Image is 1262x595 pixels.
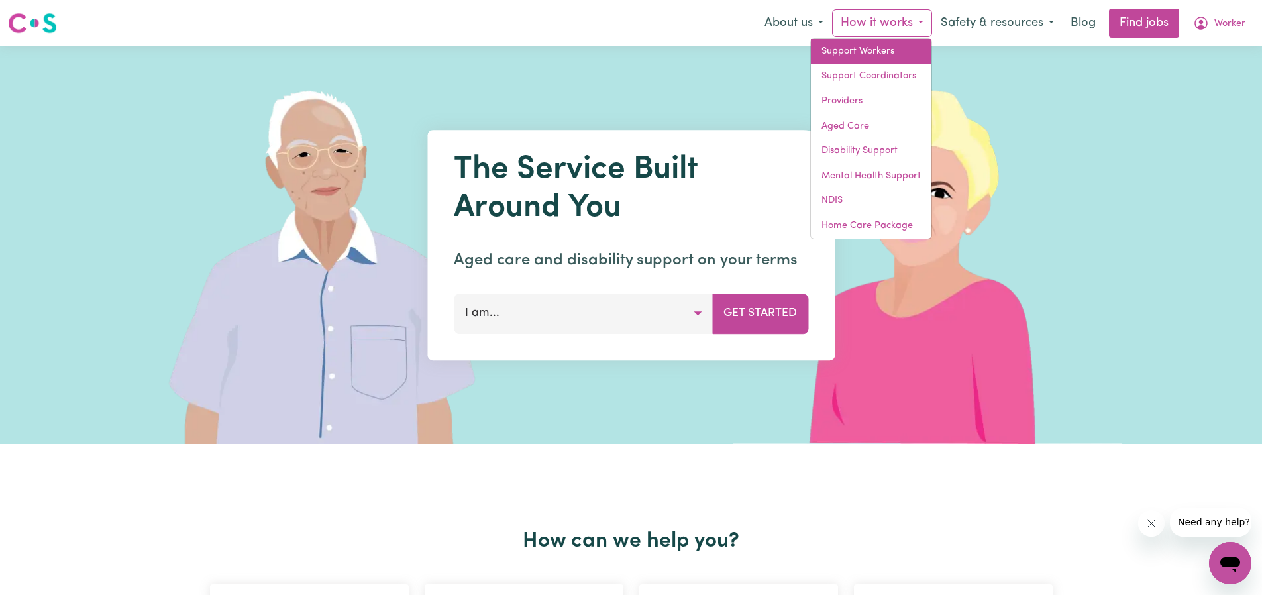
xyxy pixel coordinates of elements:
a: Disability Support [811,138,931,164]
button: My Account [1184,9,1254,37]
div: How it works [810,38,932,239]
iframe: Button to launch messaging window [1209,542,1251,584]
a: Home Care Package [811,213,931,239]
a: Careseekers logo [8,8,57,38]
button: I am... [454,294,713,333]
a: Blog [1063,9,1104,38]
h1: The Service Built Around You [454,151,808,227]
iframe: Close message [1138,510,1165,537]
a: Find jobs [1109,9,1179,38]
a: Support Coordinators [811,64,931,89]
h2: How can we help you? [202,529,1061,554]
button: About us [756,9,832,37]
a: Support Workers [811,39,931,64]
a: Mental Health Support [811,164,931,189]
button: How it works [832,9,932,37]
button: Get Started [712,294,808,333]
img: Careseekers logo [8,11,57,35]
p: Aged care and disability support on your terms [454,248,808,272]
a: Aged Care [811,114,931,139]
a: NDIS [811,188,931,213]
span: Worker [1214,17,1245,31]
a: Providers [811,89,931,114]
iframe: Message from company [1170,508,1251,537]
button: Safety & resources [932,9,1063,37]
